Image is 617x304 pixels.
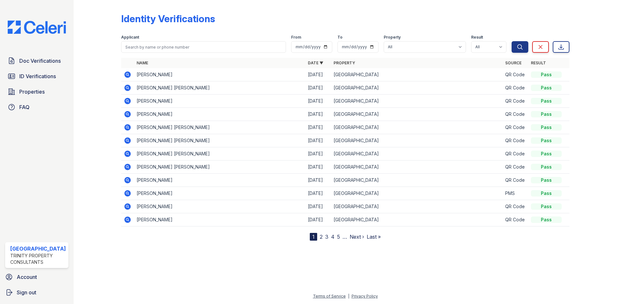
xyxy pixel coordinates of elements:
[531,98,562,104] div: Pass
[503,200,528,213] td: QR Code
[531,203,562,210] div: Pass
[5,70,68,83] a: ID Verifications
[331,147,502,161] td: [GEOGRAPHIC_DATA]
[337,35,343,40] label: To
[10,245,66,253] div: [GEOGRAPHIC_DATA]
[3,21,71,34] img: CE_Logo_Blue-a8612792a0a2168367f1c8372b55b34899dd931a85d93a1a3d3e32e68fde9ad4.png
[384,35,401,40] label: Property
[137,60,148,65] a: Name
[134,147,305,161] td: [PERSON_NAME] [PERSON_NAME]
[331,134,502,147] td: [GEOGRAPHIC_DATA]
[334,60,355,65] a: Property
[503,187,528,200] td: PMS
[3,271,71,283] a: Account
[5,85,68,98] a: Properties
[337,234,340,240] a: 5
[134,121,305,134] td: [PERSON_NAME] [PERSON_NAME]
[305,147,331,161] td: [DATE]
[305,134,331,147] td: [DATE]
[5,54,68,67] a: Doc Verifications
[305,81,331,95] td: [DATE]
[121,41,286,53] input: Search by name or phone number
[350,234,364,240] a: Next ›
[305,161,331,174] td: [DATE]
[134,161,305,174] td: [PERSON_NAME] [PERSON_NAME]
[19,88,45,96] span: Properties
[348,294,349,299] div: |
[331,95,502,108] td: [GEOGRAPHIC_DATA]
[134,200,305,213] td: [PERSON_NAME]
[503,174,528,187] td: QR Code
[352,294,378,299] a: Privacy Policy
[305,200,331,213] td: [DATE]
[503,68,528,81] td: QR Code
[531,124,562,131] div: Pass
[331,174,502,187] td: [GEOGRAPHIC_DATA]
[134,134,305,147] td: [PERSON_NAME] [PERSON_NAME]
[503,121,528,134] td: QR Code
[367,234,381,240] a: Last »
[313,294,346,299] a: Terms of Service
[331,187,502,200] td: [GEOGRAPHIC_DATA]
[503,95,528,108] td: QR Code
[134,213,305,226] td: [PERSON_NAME]
[343,233,347,241] span: …
[531,111,562,117] div: Pass
[531,177,562,183] div: Pass
[331,213,502,226] td: [GEOGRAPHIC_DATA]
[305,187,331,200] td: [DATE]
[531,190,562,197] div: Pass
[531,85,562,91] div: Pass
[503,147,528,161] td: QR Code
[331,68,502,81] td: [GEOGRAPHIC_DATA]
[531,60,546,65] a: Result
[5,101,68,114] a: FAQ
[331,81,502,95] td: [GEOGRAPHIC_DATA]
[531,137,562,144] div: Pass
[19,57,61,65] span: Doc Verifications
[503,213,528,226] td: QR Code
[19,103,30,111] span: FAQ
[320,234,323,240] a: 2
[331,200,502,213] td: [GEOGRAPHIC_DATA]
[3,286,71,299] a: Sign out
[471,35,483,40] label: Result
[305,121,331,134] td: [DATE]
[305,213,331,226] td: [DATE]
[331,234,335,240] a: 4
[305,174,331,187] td: [DATE]
[503,81,528,95] td: QR Code
[331,121,502,134] td: [GEOGRAPHIC_DATA]
[331,161,502,174] td: [GEOGRAPHIC_DATA]
[308,60,323,65] a: Date ▼
[503,134,528,147] td: QR Code
[134,187,305,200] td: [PERSON_NAME]
[331,108,502,121] td: [GEOGRAPHIC_DATA]
[503,108,528,121] td: QR Code
[310,233,317,241] div: 1
[531,71,562,78] div: Pass
[134,68,305,81] td: [PERSON_NAME]
[134,95,305,108] td: [PERSON_NAME]
[134,174,305,187] td: [PERSON_NAME]
[291,35,301,40] label: From
[17,273,37,281] span: Account
[503,161,528,174] td: QR Code
[17,289,36,296] span: Sign out
[505,60,522,65] a: Source
[531,151,562,157] div: Pass
[134,108,305,121] td: [PERSON_NAME]
[325,234,328,240] a: 3
[531,216,562,223] div: Pass
[305,68,331,81] td: [DATE]
[121,13,215,24] div: Identity Verifications
[305,95,331,108] td: [DATE]
[10,253,66,265] div: Trinity Property Consultants
[121,35,139,40] label: Applicant
[531,164,562,170] div: Pass
[19,72,56,80] span: ID Verifications
[305,108,331,121] td: [DATE]
[134,81,305,95] td: [PERSON_NAME] [PERSON_NAME]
